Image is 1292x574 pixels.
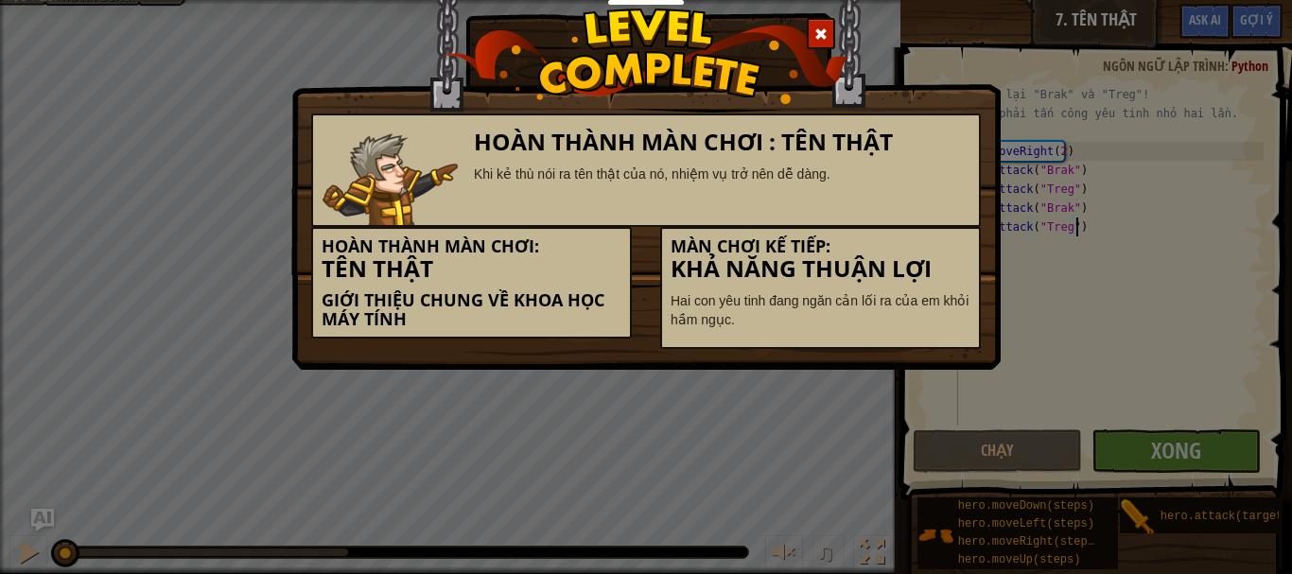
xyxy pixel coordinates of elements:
[671,256,970,282] h3: Khả năng thuận lợi
[323,133,459,225] img: knight.png
[444,9,849,104] img: level_complete.png
[671,237,970,256] h5: Màn chơi kế tiếp:
[474,165,970,183] div: Khi kẻ thù nói ra tên thật của nó, nhiệm vụ trở nên dễ dàng.
[671,291,970,329] p: Hai con yêu tinh đang ngăn cản lối ra của em khỏi hầm ngục.
[322,256,621,282] h3: Tên Thật
[322,291,621,329] h5: Giới thiệu chung về Khoa học máy tính
[322,237,621,256] h5: Hoàn thành màn chơi:
[474,130,970,155] h3: Hoàn thành màn chơi : Tên Thật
